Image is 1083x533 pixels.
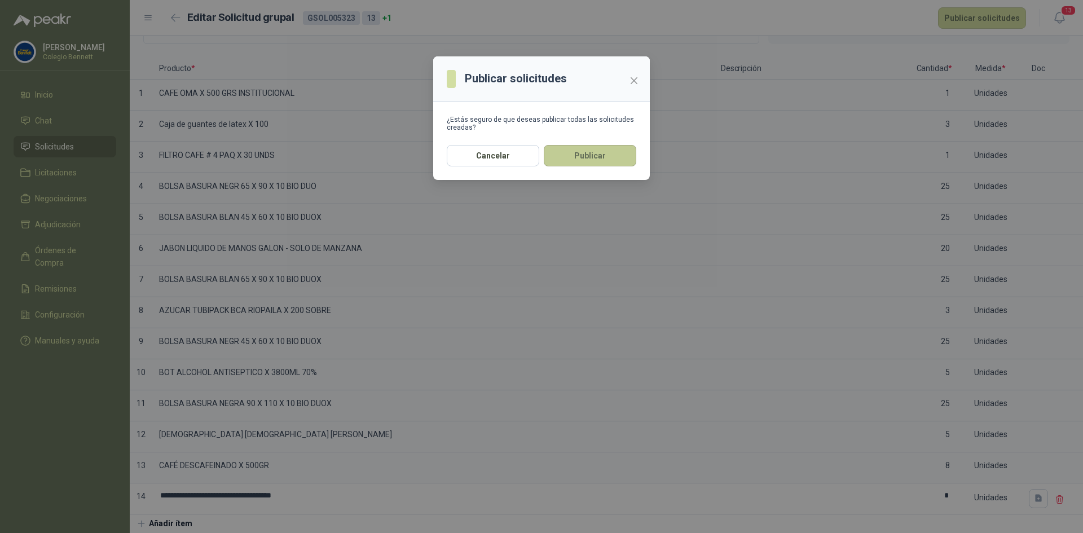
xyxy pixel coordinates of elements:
[625,72,643,90] button: Close
[447,145,539,166] button: Cancelar
[544,145,636,166] button: Publicar
[465,70,567,87] h3: Publicar solicitudes
[629,76,639,85] span: close
[447,116,636,131] div: ¿Estás seguro de que deseas publicar todas las solicitudes creadas?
